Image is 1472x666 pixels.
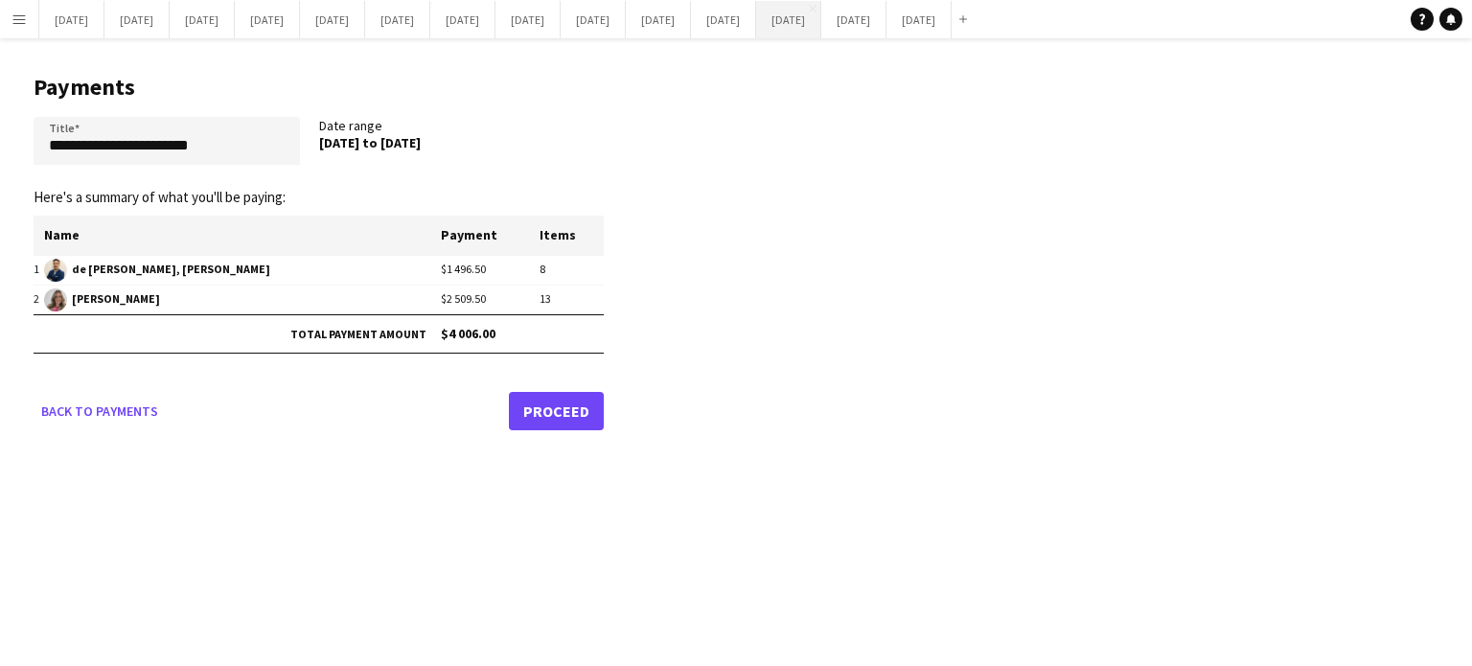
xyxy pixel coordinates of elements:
[44,259,441,282] span: de [PERSON_NAME], [PERSON_NAME]
[319,134,586,151] div: [DATE] to [DATE]
[430,1,495,38] button: [DATE]
[44,216,441,255] th: Name
[34,392,166,430] a: Back to payments
[540,255,604,285] td: 8
[441,285,540,314] td: $2 509.50
[495,1,561,38] button: [DATE]
[756,1,821,38] button: [DATE]
[170,1,235,38] button: [DATE]
[626,1,691,38] button: [DATE]
[441,255,540,285] td: $1 496.50
[34,255,44,285] td: 1
[540,285,604,314] td: 13
[509,392,604,430] a: Proceed
[365,1,430,38] button: [DATE]
[34,314,441,353] td: Total payment amount
[235,1,300,38] button: [DATE]
[886,1,952,38] button: [DATE]
[39,1,104,38] button: [DATE]
[691,1,756,38] button: [DATE]
[34,285,44,314] td: 2
[441,314,604,353] td: $4 006.00
[540,216,604,255] th: Items
[34,189,604,206] p: Here's a summary of what you'll be paying:
[441,216,540,255] th: Payment
[34,73,604,102] h1: Payments
[44,288,441,311] span: [PERSON_NAME]
[821,1,886,38] button: [DATE]
[104,1,170,38] button: [DATE]
[300,1,365,38] button: [DATE]
[319,117,605,172] div: Date range
[561,1,626,38] button: [DATE]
